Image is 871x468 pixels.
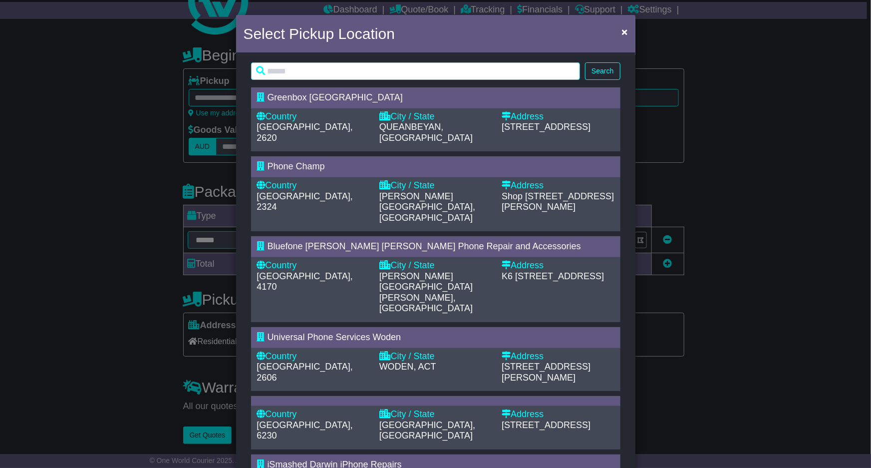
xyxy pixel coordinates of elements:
span: [PERSON_NAME][GEOGRAPHIC_DATA], [GEOGRAPHIC_DATA] [379,191,475,223]
span: QUEANBEYAN, [GEOGRAPHIC_DATA] [379,122,473,143]
span: Shop [STREET_ADDRESS][PERSON_NAME] [502,191,614,212]
span: × [621,26,627,37]
span: [GEOGRAPHIC_DATA], 2620 [257,122,353,143]
div: City / State [379,180,492,191]
span: [GEOGRAPHIC_DATA], 2324 [257,191,353,212]
span: Phone Champ [268,161,325,171]
div: City / State [379,111,492,122]
span: [STREET_ADDRESS][PERSON_NAME] [502,362,590,383]
span: [GEOGRAPHIC_DATA], [GEOGRAPHIC_DATA] [379,420,475,441]
span: [GEOGRAPHIC_DATA], 6230 [257,420,353,441]
span: WODEN, ACT [379,362,436,372]
div: Address [502,260,614,271]
div: City / State [379,260,492,271]
span: Universal Phone Services Woden [268,332,401,342]
span: [GEOGRAPHIC_DATA], 4170 [257,271,353,292]
button: Close [616,21,632,42]
div: Country [257,351,369,362]
div: Country [257,260,369,271]
span: Greenbox [GEOGRAPHIC_DATA] [268,92,403,102]
h4: Select Pickup Location [244,22,395,45]
div: Country [257,111,369,122]
div: Country [257,409,369,420]
span: [GEOGRAPHIC_DATA], 2606 [257,362,353,383]
div: Address [502,111,614,122]
div: Address [502,409,614,420]
div: Country [257,180,369,191]
span: K6 [STREET_ADDRESS] [502,271,604,281]
div: Address [502,180,614,191]
span: [STREET_ADDRESS] [502,420,590,430]
div: City / State [379,351,492,362]
span: [STREET_ADDRESS] [502,122,590,132]
button: Search [585,62,620,80]
div: City / State [379,409,492,420]
span: Bluefone [PERSON_NAME] [PERSON_NAME] Phone Repair and Accessories [268,241,581,251]
span: [PERSON_NAME][GEOGRAPHIC_DATA][PERSON_NAME], [GEOGRAPHIC_DATA] [379,271,473,314]
div: Address [502,351,614,362]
